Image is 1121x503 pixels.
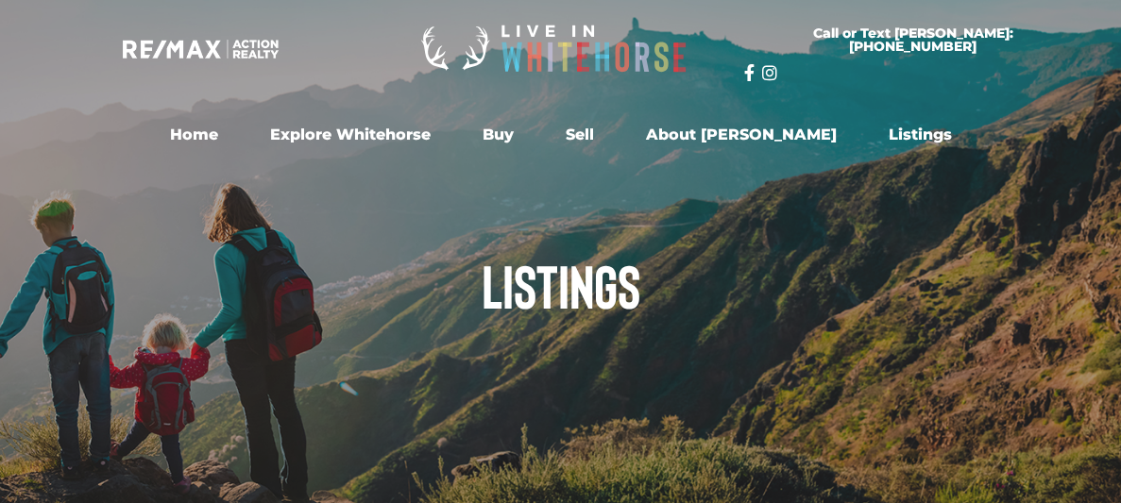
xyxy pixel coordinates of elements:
[256,116,445,154] a: Explore Whitehorse
[875,116,966,154] a: Listings
[632,116,851,154] a: About [PERSON_NAME]
[42,116,1080,154] nav: Menu
[552,116,608,154] a: Sell
[32,255,1090,315] h1: Listings
[468,116,528,154] a: Buy
[744,15,1082,64] a: Call or Text [PERSON_NAME]: [PHONE_NUMBER]
[767,26,1060,53] span: Call or Text [PERSON_NAME]: [PHONE_NUMBER]
[156,116,232,154] a: Home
